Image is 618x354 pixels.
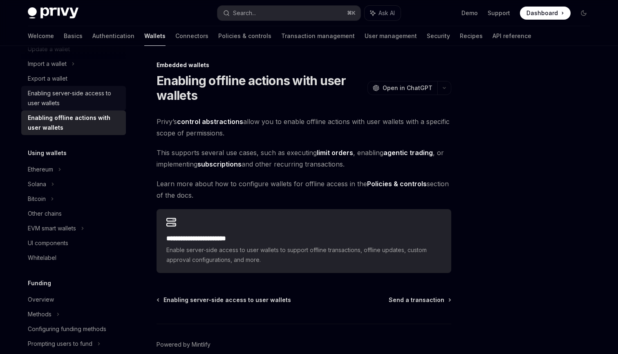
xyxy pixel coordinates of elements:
div: Enabling offline actions with user wallets [28,113,121,133]
a: User management [365,26,417,46]
a: Demo [461,9,478,17]
a: API reference [493,26,531,46]
a: Export a wallet [21,71,126,86]
a: Basics [64,26,83,46]
span: Privy’s allow you to enable offline actions with user wallets with a specific scope of permissions. [157,116,451,139]
button: Search...⌘K [217,6,360,20]
a: Other chains [21,206,126,221]
div: Ethereum [28,165,53,174]
span: This supports several use cases, such as executing , enabling , or implementing and other recurri... [157,147,451,170]
strong: Policies & controls [367,180,427,188]
a: Recipes [460,26,483,46]
a: Powered by Mintlify [157,340,210,349]
div: Overview [28,295,54,304]
span: Learn more about how to configure wallets for offline access in the section of the docs. [157,178,451,201]
a: Connectors [175,26,208,46]
a: Transaction management [281,26,355,46]
button: Open in ChatGPT [367,81,437,95]
a: Enabling offline actions with user wallets [21,110,126,135]
span: Send a transaction [389,296,444,304]
a: Support [488,9,510,17]
div: Whitelabel [28,253,56,263]
h1: Enabling offline actions with user wallets [157,73,364,103]
a: Enabling server-side access to user wallets [21,86,126,110]
strong: subscriptions [197,160,242,168]
a: Policies & controls [218,26,271,46]
div: Enabling server-side access to user wallets [28,88,121,108]
a: Security [427,26,450,46]
div: Embedded wallets [157,61,451,69]
div: Bitcoin [28,194,46,204]
div: EVM smart wallets [28,223,76,233]
a: UI components [21,236,126,250]
div: Other chains [28,209,62,219]
button: Ask AI [365,6,401,20]
a: control abstractions [177,117,243,126]
h5: Funding [28,278,51,288]
div: Configuring funding methods [28,324,106,334]
span: Enabling server-side access to user wallets [163,296,291,304]
a: Welcome [28,26,54,46]
span: Ask AI [378,9,395,17]
span: Open in ChatGPT [383,84,432,92]
a: **** **** **** **** ****Enable server-side access to user wallets to support offline transactions... [157,209,451,273]
h5: Using wallets [28,148,67,158]
strong: limit orders [317,149,353,157]
a: Overview [21,292,126,307]
span: Dashboard [526,9,558,17]
span: ⌘ K [347,10,356,16]
a: Enabling server-side access to user wallets [157,296,291,304]
a: Configuring funding methods [21,322,126,336]
a: Send a transaction [389,296,450,304]
a: Dashboard [520,7,571,20]
button: Toggle dark mode [577,7,590,20]
a: Whitelabel [21,250,126,265]
span: Enable server-side access to user wallets to support offline transactions, offline updates, custo... [166,245,441,265]
div: Export a wallet [28,74,67,83]
div: Methods [28,309,51,319]
div: Import a wallet [28,59,67,69]
img: dark logo [28,7,78,19]
div: Prompting users to fund [28,339,92,349]
a: Authentication [92,26,134,46]
div: Solana [28,179,46,189]
strong: agentic trading [383,149,433,157]
div: UI components [28,238,68,248]
a: Wallets [144,26,166,46]
div: Search... [233,8,256,18]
